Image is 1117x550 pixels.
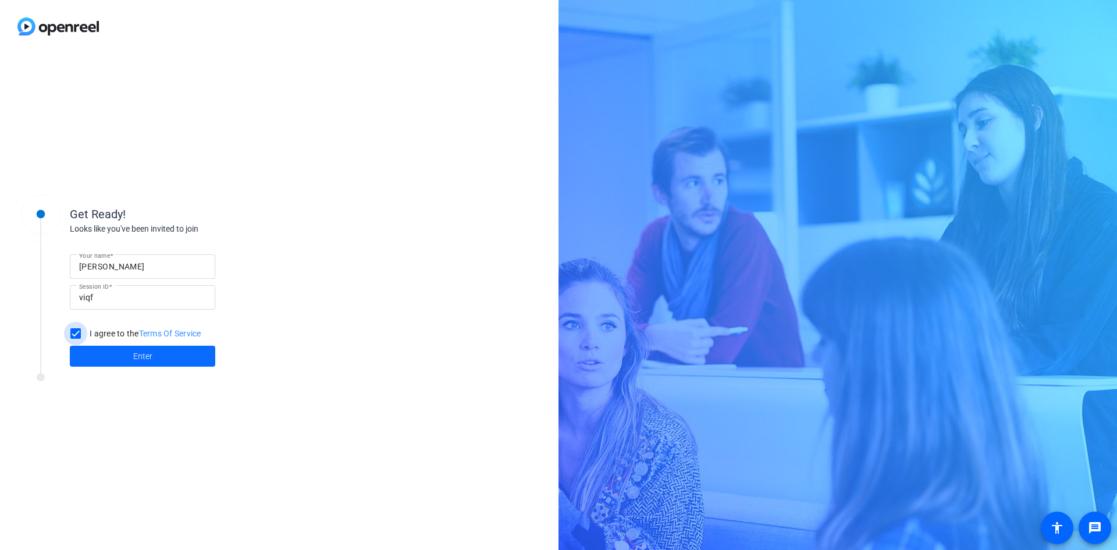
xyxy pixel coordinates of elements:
[79,283,109,290] mat-label: Session ID
[70,346,215,367] button: Enter
[139,329,201,338] a: Terms Of Service
[79,252,110,259] mat-label: Your name
[87,328,201,339] label: I agree to the
[70,205,303,223] div: Get Ready!
[1050,521,1064,535] mat-icon: accessibility
[1088,521,1102,535] mat-icon: message
[70,223,303,235] div: Looks like you've been invited to join
[133,350,152,363] span: Enter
